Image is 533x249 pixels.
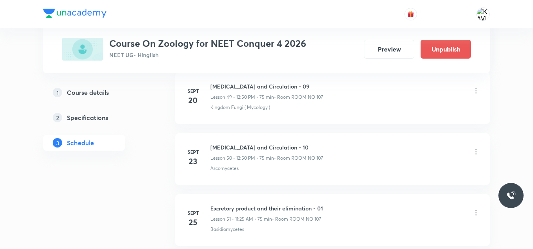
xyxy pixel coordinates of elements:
[210,204,323,212] h6: Excretory product and their elimination - 01
[43,9,107,18] img: Company Logo
[53,138,62,148] p: 3
[210,104,270,111] p: Kingdom Fungi ( Mycology )
[185,209,201,216] h6: Sept
[210,94,274,101] p: Lesson 49 • 12:50 PM • 75 min
[274,155,323,162] p: • Room ROOM NO 107
[53,113,62,122] p: 2
[407,11,414,18] img: avatar
[421,40,471,59] button: Unpublish
[210,82,323,90] h6: [MEDICAL_DATA] and Circulation - 09
[210,165,239,172] p: Ascomycetes
[364,40,414,59] button: Preview
[67,113,108,122] h5: Specifications
[185,94,201,106] h4: 20
[185,155,201,167] h4: 23
[185,87,201,94] h6: Sept
[506,191,516,200] img: ttu
[109,51,306,59] p: NEET UG • Hinglish
[43,85,150,100] a: 1Course details
[185,148,201,155] h6: Sept
[67,138,94,148] h5: Schedule
[210,226,244,233] p: Basidiomycetes
[67,88,109,97] h5: Course details
[210,216,272,223] p: Lesson 51 • 11:25 AM • 75 min
[404,8,417,20] button: avatar
[43,110,150,125] a: 2Specifications
[53,88,62,97] p: 1
[210,155,274,162] p: Lesson 50 • 12:50 PM • 75 min
[43,9,107,20] a: Company Logo
[62,38,103,61] img: 849BBD1C-F3B2-4D7E-8EFB-B9BABD5FDCD4_plus.png
[272,216,321,223] p: • Room ROOM NO 107
[476,7,490,21] img: KAVITA YADAV
[274,94,323,101] p: • Room ROOM NO 107
[185,216,201,228] h4: 25
[210,143,323,151] h6: [MEDICAL_DATA] and Circulation - 10
[109,38,306,49] h3: Course On Zoology for NEET Conquer 4 2026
